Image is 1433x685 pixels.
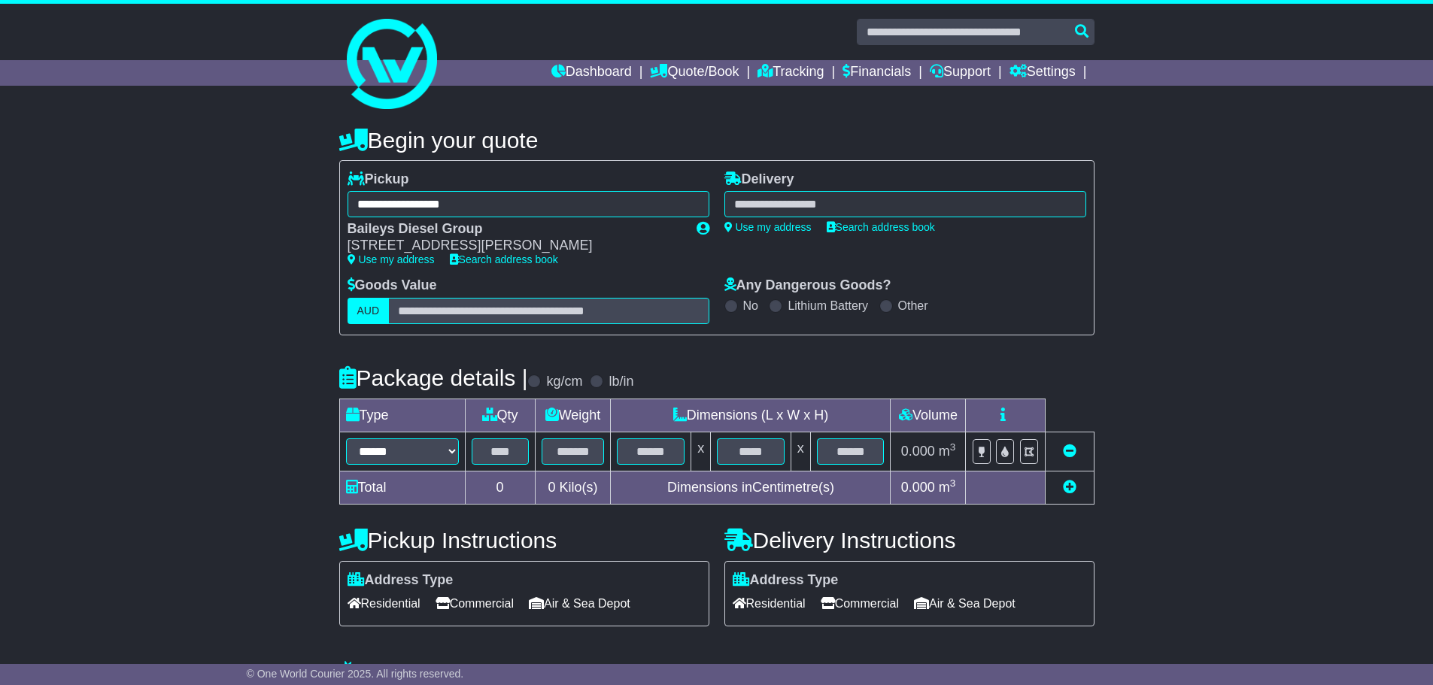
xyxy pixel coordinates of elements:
[348,253,435,265] a: Use my address
[348,592,420,615] span: Residential
[348,238,682,254] div: [STREET_ADDRESS][PERSON_NAME]
[1063,480,1076,495] a: Add new item
[898,299,928,313] label: Other
[821,592,899,615] span: Commercial
[1063,444,1076,459] a: Remove this item
[548,480,555,495] span: 0
[939,480,956,495] span: m
[724,528,1094,553] h4: Delivery Instructions
[788,299,868,313] label: Lithium Battery
[901,444,935,459] span: 0.000
[529,592,630,615] span: Air & Sea Depot
[901,480,935,495] span: 0.000
[436,592,514,615] span: Commercial
[891,399,966,432] td: Volume
[535,399,611,432] td: Weight
[743,299,758,313] label: No
[465,399,535,432] td: Qty
[914,592,1016,615] span: Air & Sea Depot
[842,60,911,86] a: Financials
[551,60,632,86] a: Dashboard
[339,399,465,432] td: Type
[1009,60,1076,86] a: Settings
[339,528,709,553] h4: Pickup Instructions
[348,298,390,324] label: AUD
[733,572,839,589] label: Address Type
[939,444,956,459] span: m
[733,592,806,615] span: Residential
[950,477,956,489] sup: 3
[247,668,464,680] span: © One World Courier 2025. All rights reserved.
[465,471,535,504] td: 0
[339,365,528,390] h4: Package details |
[546,374,582,390] label: kg/cm
[724,277,891,294] label: Any Dangerous Goods?
[724,171,794,188] label: Delivery
[691,432,711,471] td: x
[348,572,454,589] label: Address Type
[339,660,1094,685] h4: Warranty & Insurance
[339,128,1094,153] h4: Begin your quote
[348,171,409,188] label: Pickup
[611,471,891,504] td: Dimensions in Centimetre(s)
[450,253,558,265] a: Search address book
[348,277,437,294] label: Goods Value
[930,60,991,86] a: Support
[757,60,824,86] a: Tracking
[535,471,611,504] td: Kilo(s)
[339,471,465,504] td: Total
[611,399,891,432] td: Dimensions (L x W x H)
[650,60,739,86] a: Quote/Book
[950,441,956,453] sup: 3
[348,221,682,238] div: Baileys Diesel Group
[609,374,633,390] label: lb/in
[724,221,812,233] a: Use my address
[827,221,935,233] a: Search address book
[791,432,810,471] td: x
